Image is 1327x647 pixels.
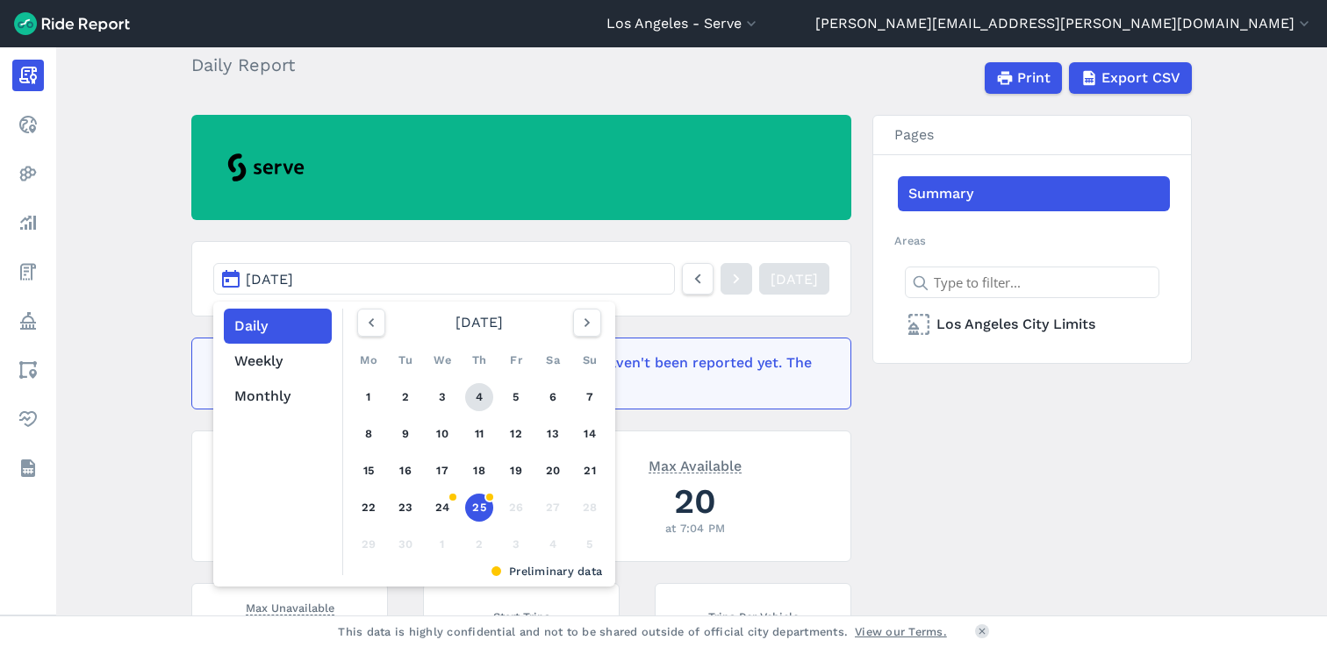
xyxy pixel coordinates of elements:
[355,494,383,522] a: 22
[12,452,44,484] a: Datasets
[576,530,604,558] div: 5
[815,13,1313,34] button: [PERSON_NAME][EMAIL_ADDRESS][PERSON_NAME][DOMAIN_NAME]
[894,232,1170,249] h2: Areas
[561,477,829,525] div: 20
[465,494,493,522] a: 25
[539,457,567,485] a: 20
[355,346,383,374] div: Mo
[350,309,608,337] div: [DATE]
[391,494,420,522] a: 23
[428,457,456,485] a: 17
[224,344,332,379] button: Weekly
[561,520,829,537] div: at 7:04 PM
[502,383,530,411] a: 5
[213,263,675,295] button: [DATE]
[191,52,305,78] h2: Daily Report
[356,563,602,579] div: Preliminary data
[355,457,383,485] a: 15
[355,530,383,558] div: 29
[355,383,383,411] a: 1
[355,420,383,448] a: 8
[391,420,420,448] a: 9
[246,598,334,615] span: Max Unavailable
[539,494,567,522] div: 27
[576,420,604,448] a: 14
[428,346,456,374] div: We
[224,379,332,414] button: Monthly
[12,256,44,288] a: Fees
[905,267,1159,298] input: Type to filter...
[1017,68,1051,89] span: Print
[428,383,456,411] a: 3
[502,494,530,522] div: 26
[12,354,44,386] a: Areas
[246,271,293,288] span: [DATE]
[465,530,493,558] div: 2
[465,420,493,448] a: 11
[649,456,742,473] span: Max Available
[12,207,44,238] a: Analyze
[502,420,530,448] a: 12
[14,12,130,35] img: Ride Report
[12,109,44,140] a: Realtime
[391,383,420,411] a: 2
[576,457,604,485] a: 21
[391,530,420,558] div: 30
[539,383,567,411] a: 6
[212,144,319,192] img: Serve Robotics
[428,420,456,448] a: 10
[502,530,530,558] div: 3
[539,420,567,448] a: 13
[539,530,567,558] div: 4
[12,403,44,435] a: Health
[428,494,456,522] a: 24
[708,607,799,624] span: Trips Per Vehicle
[759,263,829,295] a: [DATE]
[576,346,604,374] div: Su
[12,158,44,189] a: Heatmaps
[985,62,1062,94] button: Print
[898,176,1170,211] a: Summary
[465,457,493,485] a: 18
[873,116,1191,155] h3: Pages
[12,60,44,91] a: Report
[898,307,1170,342] a: Los Angeles City Limits
[576,383,604,411] a: 7
[1101,68,1180,89] span: Export CSV
[391,346,420,374] div: Tu
[576,494,604,522] div: 28
[391,457,420,485] a: 16
[465,346,493,374] div: Th
[224,309,332,344] button: Daily
[465,383,493,411] a: 4
[502,346,530,374] div: Fr
[855,623,947,640] a: View our Terms.
[502,457,530,485] a: 19
[606,13,760,34] button: Los Angeles - Serve
[428,530,456,558] div: 1
[539,346,567,374] div: Sa
[12,305,44,337] a: Policy
[493,607,550,624] span: Start Trips
[1069,62,1192,94] button: Export CSV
